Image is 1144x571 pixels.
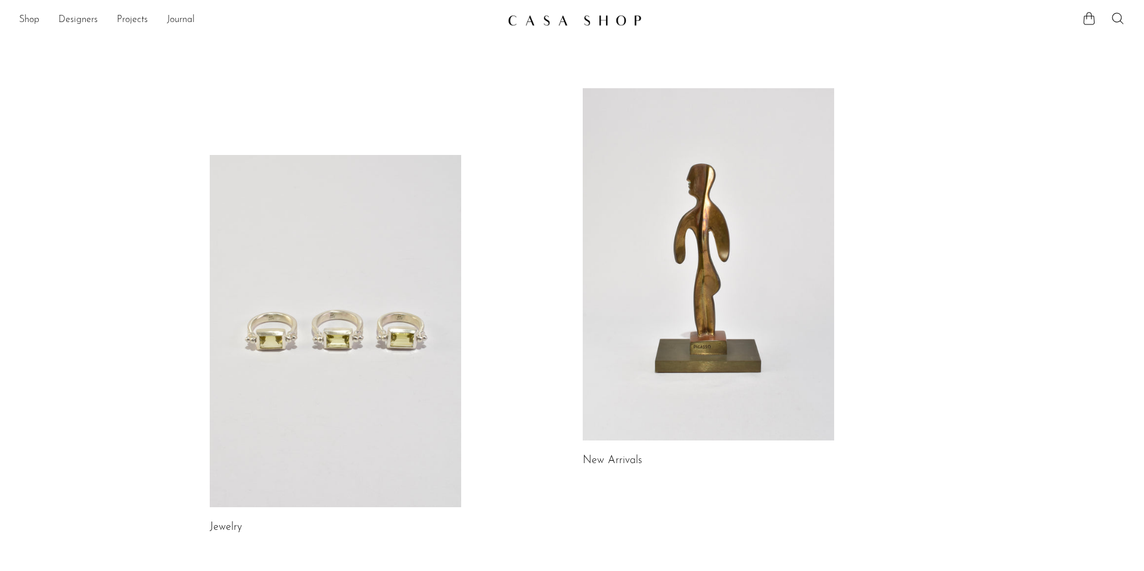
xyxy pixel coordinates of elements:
[19,10,498,30] ul: NEW HEADER MENU
[583,455,642,466] a: New Arrivals
[19,10,498,30] nav: Desktop navigation
[117,13,148,28] a: Projects
[167,13,195,28] a: Journal
[210,522,242,533] a: Jewelry
[19,13,39,28] a: Shop
[58,13,98,28] a: Designers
